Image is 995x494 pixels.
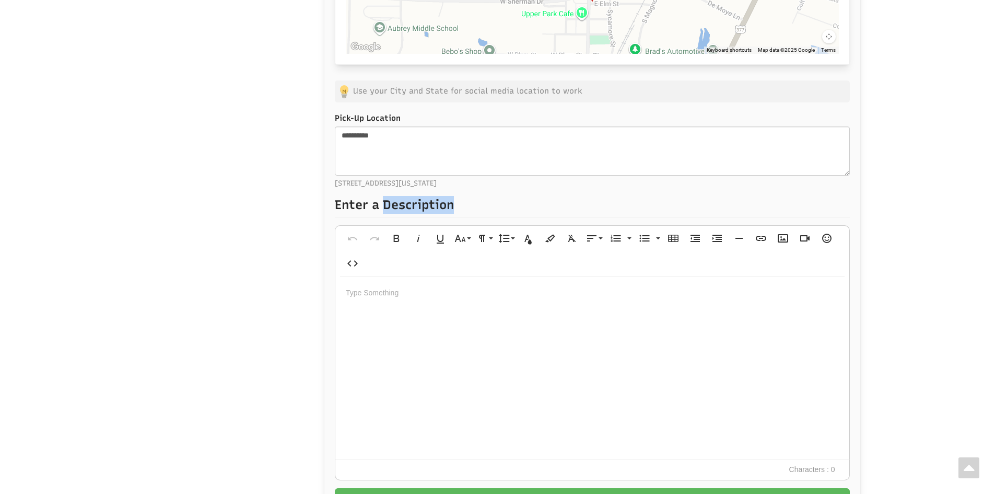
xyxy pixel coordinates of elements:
[343,228,362,249] button: Undo (Ctrl+Z)
[707,228,727,249] button: Increase Indent (Ctrl+])
[562,228,582,249] button: Clear Formatting
[335,178,850,188] span: [STREET_ADDRESS][US_STATE]
[821,47,836,53] a: Terms (opens in new tab)
[496,228,516,249] button: Line Height
[408,228,428,249] button: Italic (Ctrl+I)
[540,228,560,249] button: Background Color
[635,228,654,249] button: Unordered List
[758,47,815,53] span: Map data ©2025 Google
[452,228,472,249] button: Font Size
[707,47,752,54] button: Keyboard shortcuts
[606,228,626,249] button: Ordered List
[795,228,815,249] button: Insert Video
[335,196,850,217] p: Enter a Description
[348,40,383,54] a: Open this area in Google Maps (opens a new window)
[365,228,384,249] button: Redo (Ctrl+Shift+Z)
[430,228,450,249] button: Underline (Ctrl+U)
[729,228,749,249] button: Insert Horizontal Line
[653,228,661,249] button: Unordered List
[663,228,683,249] button: Insert Table
[624,228,633,249] button: Ordered List
[584,228,604,249] button: Align
[474,228,494,249] button: Paragraph Format
[773,228,793,249] button: Insert Image (Ctrl+P)
[751,228,771,249] button: Insert Link (Ctrl+K)
[822,30,836,43] button: Map camera controls
[335,113,850,124] label: Pick-Up Location
[685,228,705,249] button: Decrease Indent (Ctrl+[)
[348,40,383,54] img: Google
[335,81,850,102] p: Use your City and State for social media location to work
[784,459,840,480] span: Characters : 0
[817,228,837,249] button: Emoticons
[343,253,362,274] button: Code View
[518,228,538,249] button: Text Color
